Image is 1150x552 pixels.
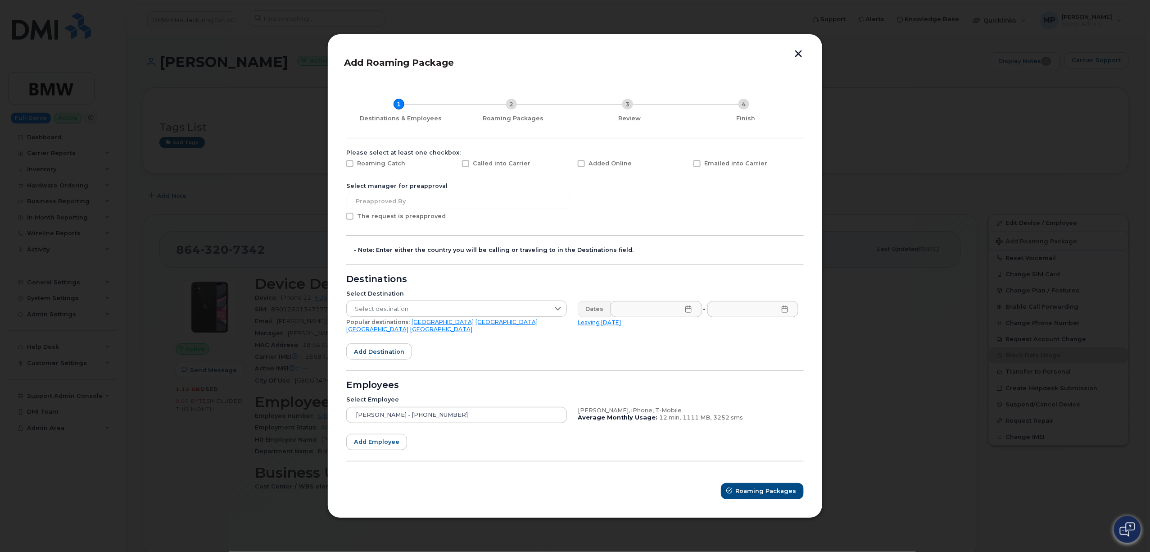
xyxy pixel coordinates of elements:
[691,115,800,122] div: Finish
[578,319,621,326] a: Leaving [DATE]
[704,160,767,167] span: Emailed into Carrier
[451,160,456,164] input: Called into Carrier
[683,160,687,164] input: Emailed into Carrier
[346,396,567,403] div: Select Employee
[354,347,404,356] span: Add destination
[346,193,571,209] input: Preapproved by
[346,276,804,283] div: Destinations
[344,57,454,68] span: Add Roaming Package
[357,213,446,219] span: The request is preapproved
[357,160,405,167] span: Roaming Catch
[567,160,571,164] input: Added Online
[346,326,408,333] a: [GEOGRAPHIC_DATA]
[459,115,568,122] div: Roaming Packages
[347,301,549,317] span: Select destination
[589,160,632,167] span: Added Online
[575,115,684,122] div: Review
[473,160,530,167] span: Called into Carrier
[346,149,804,156] div: Please select at least one checkbox:
[659,414,681,421] span: 12 min,
[346,290,567,297] div: Select Destination
[346,343,412,360] button: Add destination
[611,301,702,317] input: Please fill out this field
[578,407,798,414] div: [PERSON_NAME], iPhone, T-Mobile
[354,438,399,446] span: Add employee
[707,301,799,317] input: Please fill out this field
[346,319,410,325] span: Popular destinations:
[410,326,472,333] a: [GEOGRAPHIC_DATA]
[702,301,708,317] div: -
[506,99,517,109] div: 2
[346,182,804,190] div: Select manager for preapproval
[475,319,538,325] a: [GEOGRAPHIC_DATA]
[346,407,567,423] input: Search device
[412,319,474,325] a: [GEOGRAPHIC_DATA]
[1120,522,1135,537] img: Open chat
[683,414,711,421] span: 1111 MB,
[346,434,407,450] button: Add employee
[713,414,743,421] span: 3252 sms
[622,99,633,109] div: 3
[578,414,657,421] b: Average Monthly Usage:
[721,483,804,499] button: Roaming Packages
[735,487,796,495] span: Roaming Packages
[346,382,804,389] div: Employees
[353,246,804,254] div: - Note: Enter either the country you will be calling or traveling to in the Destinations field.
[738,99,749,109] div: 4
